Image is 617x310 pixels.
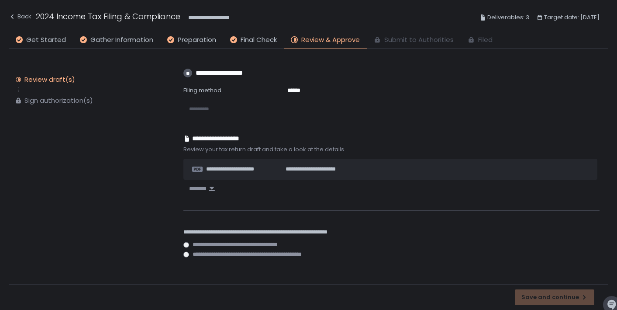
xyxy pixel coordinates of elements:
span: Filing method [183,86,221,94]
div: Review draft(s) [24,75,75,84]
span: Final Check [241,35,277,45]
span: Review your tax return draft and take a look at the details [183,146,600,153]
span: Submit to Authorities [384,35,454,45]
span: Gather Information [90,35,153,45]
span: Deliverables: 3 [487,12,529,23]
span: Filed [478,35,493,45]
div: Sign authorization(s) [24,96,93,105]
h1: 2024 Income Tax Filing & Compliance [36,10,180,22]
div: Back [9,11,31,22]
span: Target date: [DATE] [544,12,600,23]
button: Back [9,10,31,25]
span: Get Started [26,35,66,45]
span: Review & Approve [301,35,360,45]
span: Preparation [178,35,216,45]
